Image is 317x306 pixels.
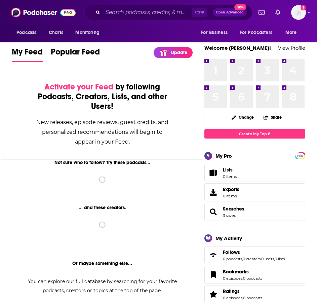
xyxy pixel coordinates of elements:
span: New [234,4,246,10]
a: 0 podcasts [243,296,262,300]
button: Show profile menu [291,5,306,20]
a: Ratings [207,290,220,299]
span: My Feed [12,47,43,61]
span: Podcasts [16,28,36,37]
a: View Profile [278,45,305,51]
a: Create My Top 8 [204,129,305,138]
a: Searches [207,207,220,217]
a: Show notifications dropdown [256,7,267,18]
span: Charts [49,28,63,37]
a: Bookmarks [223,269,262,275]
span: Follows [204,246,305,264]
a: Charts [44,26,67,39]
div: You can explore our full database by searching for your favorite podcasts, creators or topics at ... [19,277,185,295]
span: Popular Feed [51,47,100,61]
div: by following Podcasts, Creators, Lists, and other Users! [35,82,169,111]
span: , [242,257,243,261]
span: Follows [223,249,240,255]
a: 0 users [261,257,274,261]
a: Show notifications dropdown [273,7,283,18]
span: Searches [204,203,305,221]
img: Podchaser - Follow, Share and Rate Podcasts [11,6,76,19]
span: Open Advanced [216,11,244,14]
span: For Business [201,28,228,37]
span: More [285,28,297,37]
button: Change [228,113,258,121]
div: Or maybe something else... [1,261,203,266]
span: Bookmarks [204,266,305,284]
a: 0 episodes [223,296,242,300]
span: Ratings [223,288,240,294]
a: 0 podcasts [243,276,262,281]
span: , [261,257,261,261]
span: Activate your Feed [44,82,113,92]
a: Ratings [223,288,262,294]
a: Follows [207,251,220,260]
a: Update [154,47,193,58]
div: My Pro [215,153,232,159]
span: Exports [207,188,220,197]
a: Popular Feed [51,47,100,62]
span: 0 items [223,174,237,179]
a: 0 podcasts [223,257,242,261]
img: User Profile [291,5,306,20]
a: Follows [223,249,285,255]
button: open menu [281,26,305,39]
div: Not sure who to follow? Try these podcasts... [1,160,203,165]
div: My Activity [215,235,242,241]
span: , [274,257,275,261]
a: Searches [223,206,244,212]
a: 0 episodes [223,276,242,281]
a: Exports [204,183,305,201]
button: Share [263,111,282,124]
span: For Podcasters [240,28,272,37]
a: 0 creators [243,257,261,261]
a: My Feed [12,47,43,62]
button: open menu [12,26,45,39]
a: 3 saved [223,213,236,218]
span: Lists [207,168,220,178]
button: open menu [196,26,236,39]
div: Search podcasts, credits, & more... [84,5,252,20]
a: Bookmarks [207,270,220,279]
span: 0 items [223,194,239,198]
span: Lists [223,167,233,173]
span: Exports [223,186,239,192]
a: 0 lists [275,257,285,261]
div: ... and these creators. [1,205,203,211]
a: PRO [296,153,304,158]
button: open menu [71,26,108,39]
span: Lists [223,167,237,173]
p: Update [171,50,187,55]
button: open menu [236,26,282,39]
span: Ctrl K [192,8,207,17]
div: New releases, episode reviews, guest credits, and personalized recommendations will begin to appe... [35,117,169,147]
span: Ratings [204,285,305,303]
span: Monitoring [75,28,99,37]
input: Search podcasts, credits, & more... [103,7,192,18]
span: Bookmarks [223,269,249,275]
a: Welcome [PERSON_NAME]! [204,45,271,51]
span: PRO [296,153,304,158]
svg: Add a profile image [301,5,306,10]
button: Open AdvancedNew [213,8,247,16]
a: Lists [204,164,305,182]
span: Logged in as ayhabernathy [291,5,306,20]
